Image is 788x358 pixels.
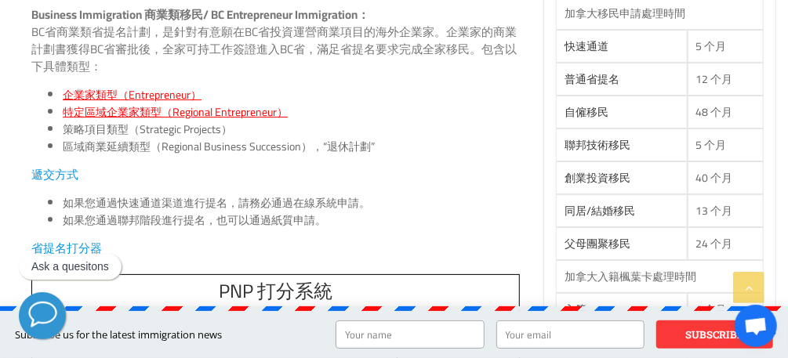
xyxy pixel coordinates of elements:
[565,201,635,221] a: 同居/結婚移民
[31,24,520,75] p: BC省商業類省提名計劃，是針對有意願在BC省投資運營商業項目的海外企業家。企業家的商業計劃書獲得BC省審批後，全家可持工作簽證進入BC省，滿足省提名要求完成全家移民。包含以下具體類型：
[496,320,645,349] input: Your email
[565,233,630,254] a: 父母團聚移民
[63,138,520,155] li: 區域商業延續類型（Regional Business Succession），“退休計劃”
[31,3,369,26] strong: Business Immigration 商業類移民/ BC Entrepreneur Immigration：
[565,135,630,155] a: 聯邦技術移民
[735,305,777,347] div: 打開聊天
[565,168,630,188] a: 創業投資移民
[685,327,743,342] strong: SUBSCRIBE
[688,63,764,96] td: 12 个月
[565,36,608,56] a: 快速通道
[565,269,755,284] div: 加拿大入籍楓葉卡處理時間
[63,102,288,122] a: 特定區域企業家類型（Regional Entrepreneur）
[16,327,223,342] span: Subscribe us for the latest immigration news
[31,237,102,259] span: 省提名打分器
[565,102,608,122] a: 自僱移民
[565,299,586,320] a: 入籍
[63,194,520,212] li: 如果您通過快速通道渠道進行提名，請務必通過在線系統申請。
[688,227,764,260] td: 24 个月
[565,69,619,89] a: 普通省提名
[565,5,755,21] div: 加拿大移民申請處理時間
[688,194,764,227] td: 13 个月
[32,279,519,304] h2: PNP 打分系統
[733,272,764,303] a: Go to Top
[31,260,109,273] p: Ask a quesitons
[63,85,202,105] a: 企業家類型（Entrepreneur）
[688,293,764,326] td: 6 个月
[688,96,764,128] td: 48 个月
[688,161,764,194] td: 40 个月
[31,163,78,186] span: 遞交方式
[63,121,520,138] li: 策略項目類型（Strategic Projects）
[688,30,764,63] td: 5 个月
[336,320,484,349] input: Your name
[688,128,764,161] td: 5 个月
[63,212,520,229] li: 如果您通過聯邦階段進行提名，也可以通過紙質申請。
